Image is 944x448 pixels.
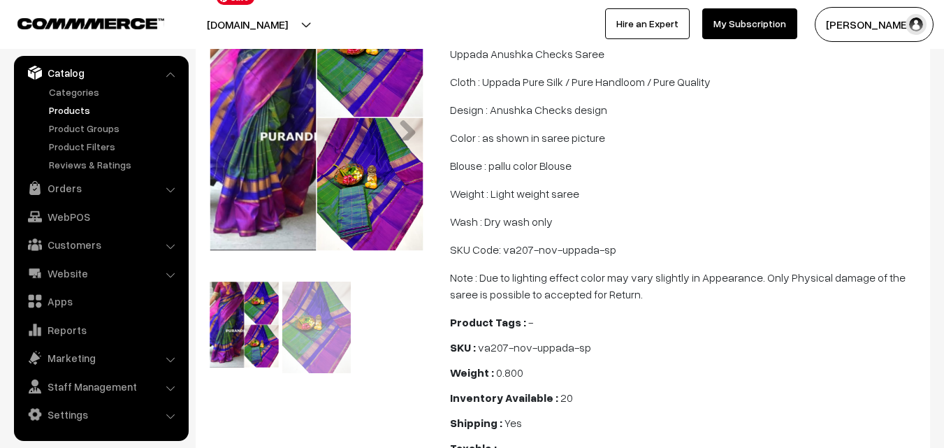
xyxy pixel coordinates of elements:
[450,73,922,90] p: Cloth : Uppada Pure Silk / Pure Handloom / Pure Quality
[450,213,922,230] p: Wash : Dry wash only
[45,85,184,99] a: Categories
[450,129,922,146] p: Color : as shown in saree picture
[17,402,184,427] a: Settings
[450,315,526,329] b: Product Tags :
[17,175,184,201] a: Orders
[478,340,591,354] span: va207-nov-uppada-sp
[45,139,184,154] a: Product Filters
[17,18,164,29] img: COMMMERCE
[17,289,184,314] a: Apps
[450,366,494,380] b: Weight :
[45,157,184,172] a: Reviews & Ratings
[17,374,184,399] a: Staff Management
[450,269,922,303] p: Note : Due to lighting effect color may vary slightly in Appearance. Only Physical damage of the ...
[17,204,184,229] a: WebPOS
[450,241,922,258] p: SKU Code: va207-nov-uppada-sp
[450,416,502,430] b: Shipping :
[45,121,184,136] a: Product Groups
[605,8,690,39] a: Hire an Expert
[815,7,934,42] button: [PERSON_NAME]
[45,103,184,117] a: Products
[450,340,476,354] b: SKU :
[450,157,922,174] p: Blouse : pallu color Blouse
[450,185,922,202] p: Weight : Light weight saree
[282,282,351,374] img: 17321229546623uppada-saree-va207-nov-1.jpeg
[702,8,797,39] a: My Subscription
[389,113,416,140] a: Next
[17,60,184,85] a: Catalog
[17,317,184,342] a: Reports
[450,101,922,118] p: Design : Anushka Checks design
[528,315,533,329] span: -
[906,14,927,35] img: user
[158,7,337,42] button: [DOMAIN_NAME]
[210,282,279,368] img: 17321229548584uppada-saree-va207-nov.jpeg
[450,391,558,405] b: Inventory Available :
[17,261,184,286] a: Website
[17,232,184,257] a: Customers
[450,45,922,62] p: Uppada Anushka Checks Saree
[17,345,184,370] a: Marketing
[496,366,523,380] span: 0.800
[560,391,573,405] span: 20
[17,14,140,31] a: COMMMERCE
[504,416,522,430] span: Yes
